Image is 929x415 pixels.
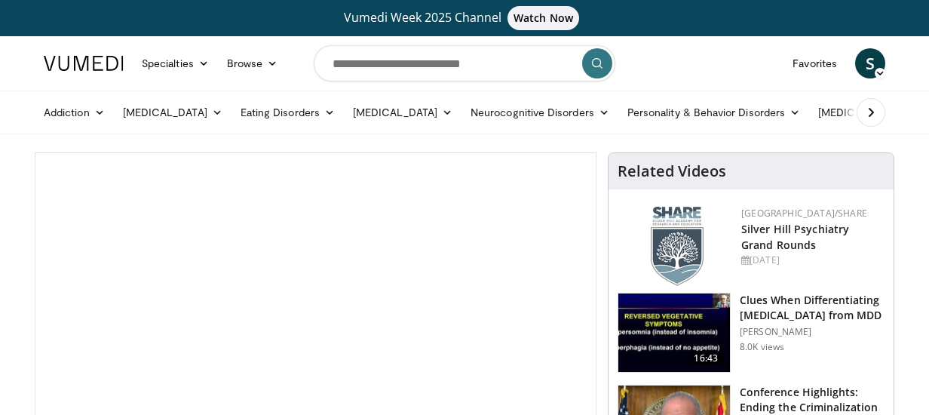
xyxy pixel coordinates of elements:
a: Addiction [35,97,114,128]
a: [MEDICAL_DATA] [344,97,461,128]
a: Vumedi Week 2025 ChannelWatch Now [46,6,883,30]
a: Eating Disorders [231,97,344,128]
a: 16:43 Clues When Differentiating [MEDICAL_DATA] from MDD [PERSON_NAME] 8.0K views [618,293,885,373]
img: a6520382-d332-4ed3-9891-ee688fa49237.150x105_q85_crop-smart_upscale.jpg [618,294,730,372]
div: [DATE] [741,254,881,267]
img: f8aaeb6d-318f-4fcf-bd1d-54ce21f29e87.png.150x105_q85_autocrop_double_scale_upscale_version-0.2.png [651,207,704,286]
a: Neurocognitive Disorders [461,97,618,128]
a: [MEDICAL_DATA] [114,97,231,128]
input: Search topics, interventions [314,45,615,81]
h3: Clues When Differentiating [MEDICAL_DATA] from MDD [740,293,885,323]
a: Favorites [783,48,846,78]
a: Specialties [133,48,218,78]
a: S [855,48,885,78]
a: Silver Hill Psychiatry Grand Rounds [741,222,849,252]
img: VuMedi Logo [44,56,124,71]
span: 16:43 [688,351,724,366]
span: Watch Now [507,6,579,30]
p: 8.0K views [740,341,784,353]
a: Personality & Behavior Disorders [618,97,809,128]
a: Browse [218,48,287,78]
a: [GEOGRAPHIC_DATA]/SHARE [741,207,867,220]
h4: Related Videos [618,162,726,180]
p: [PERSON_NAME] [740,326,885,338]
